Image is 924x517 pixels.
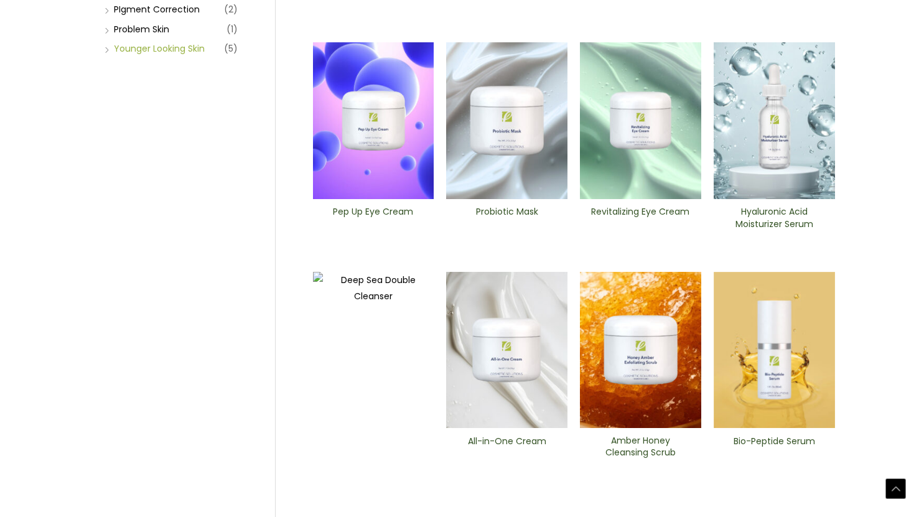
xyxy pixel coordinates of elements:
[590,435,691,463] a: Amber Honey Cleansing Scrub
[323,206,423,234] a: Pep Up Eye Cream
[457,206,557,230] h2: Probiotic Mask
[590,206,691,234] a: Revitalizing ​Eye Cream
[580,272,701,428] img: Amber Honey Cleansing Scrub
[724,206,824,230] h2: Hyaluronic Acid Moisturizer Serum
[457,206,557,234] a: Probiotic Mask
[724,206,824,234] a: Hyaluronic Acid Moisturizer Serum
[724,435,824,459] h2: Bio-Peptide ​Serum
[724,435,824,463] a: Bio-Peptide ​Serum
[590,435,691,459] h2: Amber Honey Cleansing Scrub
[457,435,557,463] a: All-in-One ​Cream
[323,206,423,230] h2: Pep Up Eye Cream
[714,272,835,429] img: Bio-Peptide ​Serum
[446,272,567,429] img: All In One Cream
[457,435,557,459] h2: All-in-One ​Cream
[590,206,691,230] h2: Revitalizing ​Eye Cream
